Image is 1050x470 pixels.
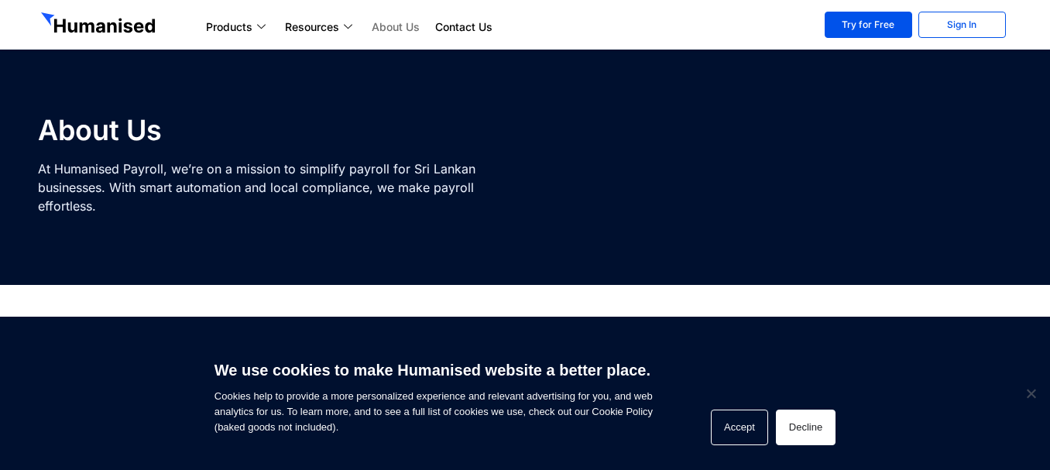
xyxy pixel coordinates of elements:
[214,352,653,435] span: Cookies help to provide a more personalized experience and relevant advertising for you, and web ...
[825,12,912,38] a: Try for Free
[1023,386,1038,401] span: Decline
[364,18,427,36] a: About Us
[214,359,653,381] h6: We use cookies to make Humanised website a better place.
[41,12,159,37] img: GetHumanised Logo
[776,410,836,445] button: Decline
[198,18,277,36] a: Products
[38,116,517,144] h1: About Us
[918,12,1006,38] a: Sign In
[711,410,768,445] button: Accept
[277,18,364,36] a: Resources
[38,160,517,215] p: At Humanised Payroll, we’re on a mission to simplify payroll for Sri Lankan businesses. With smar...
[427,18,500,36] a: Contact Us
